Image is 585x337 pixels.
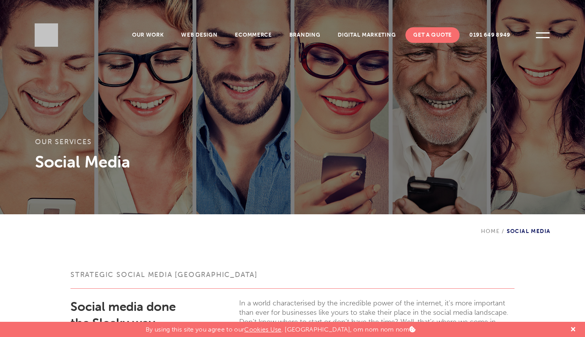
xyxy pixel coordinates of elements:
a: Home [481,228,500,235]
div: Social Media [481,214,551,235]
a: Branding [282,27,328,43]
a: Web Design [173,27,225,43]
a: 0191 649 8949 [462,27,518,43]
a: Our Work [124,27,172,43]
span: / [500,228,506,235]
a: Get A Quote [405,27,460,43]
img: Sleeky Web Design Newcastle [35,23,58,47]
h2: Social media done the Sleeky way [70,298,195,331]
a: Digital Marketing [330,27,404,43]
p: In a world characterised by the incredible power of the internet, it’s more important than ever f... [239,298,515,326]
h3: Social Media [35,152,550,171]
h3: Our services [35,137,550,152]
a: Ecommerce [227,27,279,43]
h1: Strategic social media [GEOGRAPHIC_DATA] [70,271,515,289]
p: By using this site you agree to our . [GEOGRAPHIC_DATA], om nom nom nom [146,322,416,333]
a: Cookies Use [244,326,282,333]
